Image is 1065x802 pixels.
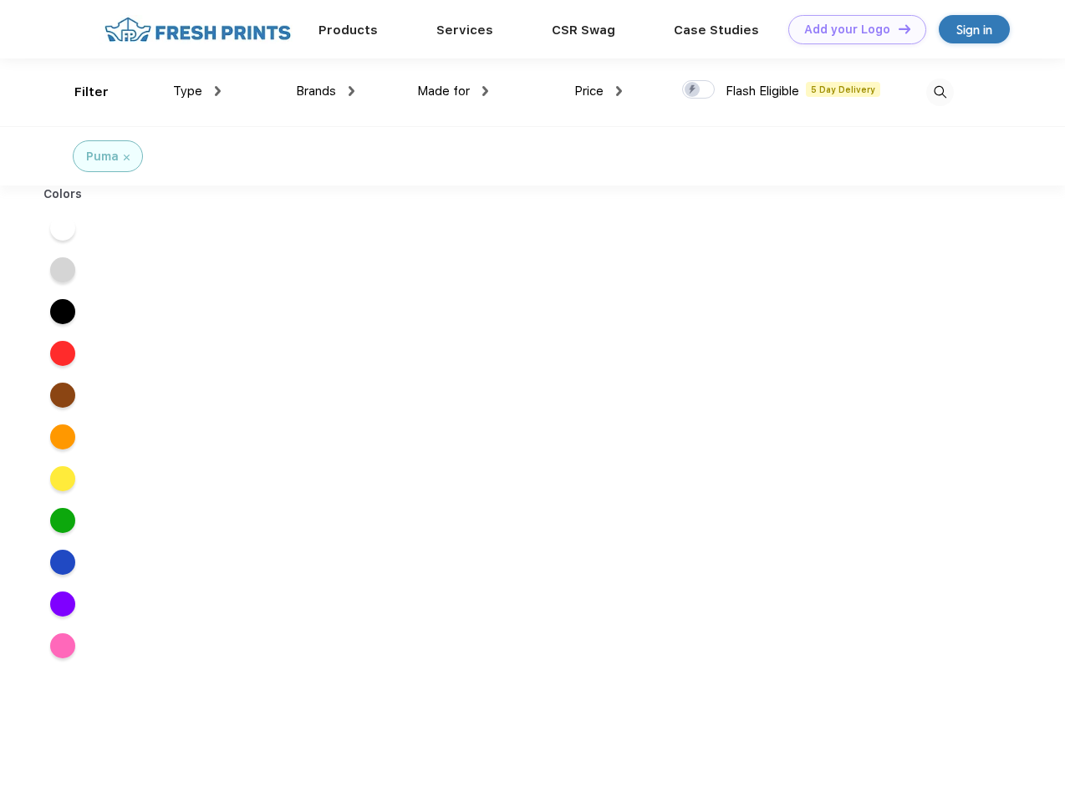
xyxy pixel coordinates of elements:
[318,23,378,38] a: Products
[574,84,604,99] span: Price
[31,185,95,203] div: Colors
[99,15,296,44] img: fo%20logo%202.webp
[899,24,910,33] img: DT
[926,79,954,106] img: desktop_search.svg
[296,84,336,99] span: Brands
[215,86,221,96] img: dropdown.png
[956,20,992,39] div: Sign in
[124,155,130,160] img: filter_cancel.svg
[552,23,615,38] a: CSR Swag
[804,23,890,37] div: Add your Logo
[349,86,354,96] img: dropdown.png
[726,84,799,99] span: Flash Eligible
[616,86,622,96] img: dropdown.png
[173,84,202,99] span: Type
[86,148,119,165] div: Puma
[939,15,1010,43] a: Sign in
[482,86,488,96] img: dropdown.png
[74,83,109,102] div: Filter
[806,82,880,97] span: 5 Day Delivery
[436,23,493,38] a: Services
[417,84,470,99] span: Made for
